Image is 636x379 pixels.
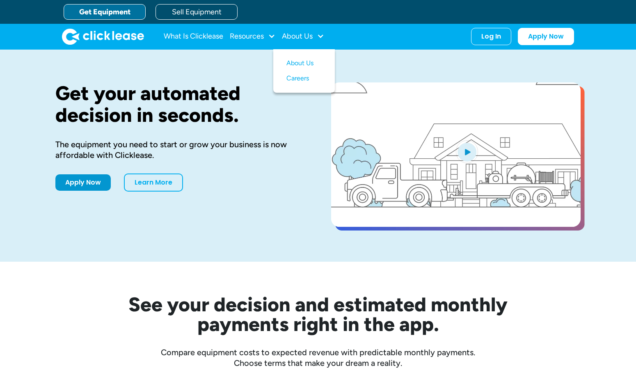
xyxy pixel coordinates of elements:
a: Get Equipment [64,4,146,20]
nav: About Us [273,49,335,93]
a: home [62,28,144,45]
a: About Us [286,56,322,71]
a: Apply Now [55,174,111,191]
div: Resources [230,28,275,45]
h1: Get your automated decision in seconds. [55,82,305,126]
a: open lightbox [331,82,581,227]
div: About Us [282,28,324,45]
div: Log In [481,32,501,41]
a: What Is Clicklease [164,28,223,45]
div: The equipment you need to start or grow your business is now affordable with Clicklease. [55,139,305,160]
img: Clicklease logo [62,28,144,45]
h2: See your decision and estimated monthly payments right in the app. [88,295,548,334]
a: Sell Equipment [156,4,238,20]
img: Blue play button logo on a light blue circular background [456,140,478,163]
a: Careers [286,71,322,86]
div: Compare equipment costs to expected revenue with predictable monthly payments. Choose terms that ... [55,347,581,368]
a: Apply Now [518,28,574,45]
a: Learn More [124,174,183,192]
